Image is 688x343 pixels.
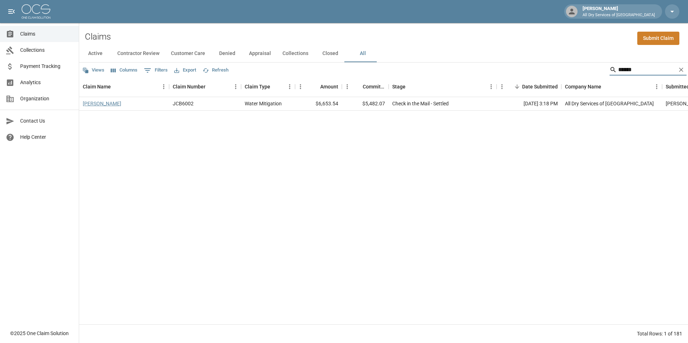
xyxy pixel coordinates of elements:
div: Claim Type [245,77,270,97]
div: Claim Type [241,77,295,97]
button: Collections [277,45,314,62]
span: Claims [20,30,73,38]
p: All Dry Services of [GEOGRAPHIC_DATA] [583,12,655,18]
div: [PERSON_NAME] [580,5,658,18]
span: Help Center [20,133,73,141]
div: Claim Number [169,77,241,97]
a: Submit Claim [637,32,679,45]
span: Payment Tracking [20,63,73,70]
div: Claim Name [83,77,111,97]
button: Appraisal [243,45,277,62]
div: Company Name [561,77,662,97]
button: Customer Care [165,45,211,62]
button: Sort [601,82,611,92]
h2: Claims [85,32,111,42]
button: Menu [342,81,353,92]
button: Sort [512,82,522,92]
div: $5,482.07 [342,97,389,111]
div: Search [610,64,687,77]
button: Views [81,65,106,76]
span: Contact Us [20,117,73,125]
button: Menu [497,81,507,92]
button: Sort [406,82,416,92]
button: Closed [314,45,347,62]
a: [PERSON_NAME] [83,100,121,107]
div: Committed Amount [363,77,385,97]
button: Denied [211,45,243,62]
div: Amount [320,77,338,97]
button: Show filters [142,65,169,76]
button: Contractor Review [112,45,165,62]
button: open drawer [4,4,19,19]
div: Claim Name [79,77,169,97]
div: Claim Number [173,77,205,97]
div: $6,653.54 [295,97,342,111]
button: Menu [651,81,662,92]
button: Export [172,65,198,76]
button: All [347,45,379,62]
button: Clear [676,64,687,75]
div: Date Submitted [522,77,558,97]
div: Amount [295,77,342,97]
button: Sort [310,82,320,92]
button: Sort [205,82,216,92]
div: All Dry Services of Atlanta [565,100,654,107]
button: Menu [284,81,295,92]
div: [DATE] 3:18 PM [497,97,561,111]
div: dynamic tabs [79,45,688,62]
span: Collections [20,46,73,54]
div: Date Submitted [497,77,561,97]
img: ocs-logo-white-transparent.png [22,4,50,19]
button: Refresh [201,65,230,76]
div: Water Mitigation [245,100,282,107]
button: Menu [230,81,241,92]
div: Check in the Mail - Settled [392,100,449,107]
button: Active [79,45,112,62]
button: Menu [486,81,497,92]
div: JCB6002 [173,100,194,107]
div: Company Name [565,77,601,97]
button: Sort [353,82,363,92]
button: Sort [111,82,121,92]
button: Select columns [109,65,139,76]
button: Sort [270,82,280,92]
span: Analytics [20,79,73,86]
button: Menu [295,81,306,92]
span: Organization [20,95,73,102]
div: Total Rows: 1 of 181 [637,330,682,337]
div: Committed Amount [342,77,389,97]
div: Stage [389,77,497,97]
button: Menu [158,81,169,92]
div: © 2025 One Claim Solution [10,330,69,337]
div: Stage [392,77,406,97]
